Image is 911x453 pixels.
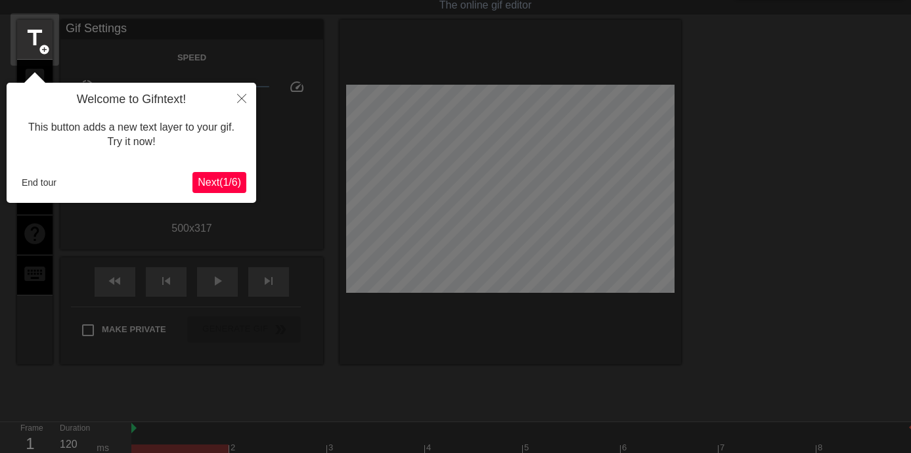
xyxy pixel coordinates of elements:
div: This button adds a new text layer to your gif. Try it now! [16,107,246,163]
span: Next ( 1 / 6 ) [198,177,241,188]
button: Next [192,172,246,193]
button: Close [227,83,256,113]
button: End tour [16,173,62,192]
h4: Welcome to Gifntext! [16,93,246,107]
